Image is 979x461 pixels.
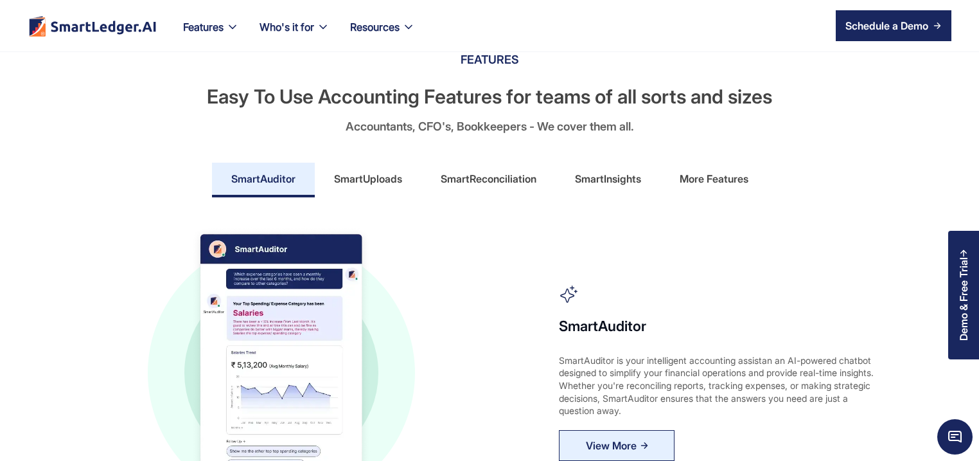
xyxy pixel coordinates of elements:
[845,18,928,33] div: Schedule a Demo
[575,168,641,189] div: SmartInsights
[559,354,880,417] div: SmartAuditor is your intelligent accounting assistan an AI-powered chatbot designed to simplify y...
[680,168,748,189] div: More Features
[350,18,400,36] div: Resources
[28,15,157,37] img: footer logo
[586,435,637,456] div: View More
[340,18,425,51] div: Resources
[559,317,880,335] h4: SmartAuditor
[249,18,340,51] div: Who's it for
[937,419,973,455] span: Chat Widget
[260,18,314,36] div: Who's it for
[173,18,249,51] div: Features
[836,10,951,41] a: Schedule a Demo
[334,168,402,189] div: SmartUploads
[28,15,157,37] a: home
[559,285,578,304] img: auditor icon
[933,22,941,30] img: arrow right icon
[559,430,675,461] a: View More
[958,257,969,341] div: Demo & Free Trial
[231,168,295,189] div: SmartAuditor
[183,18,224,36] div: Features
[441,168,536,189] div: SmartReconciliation
[640,442,648,449] img: Arrow Right Blue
